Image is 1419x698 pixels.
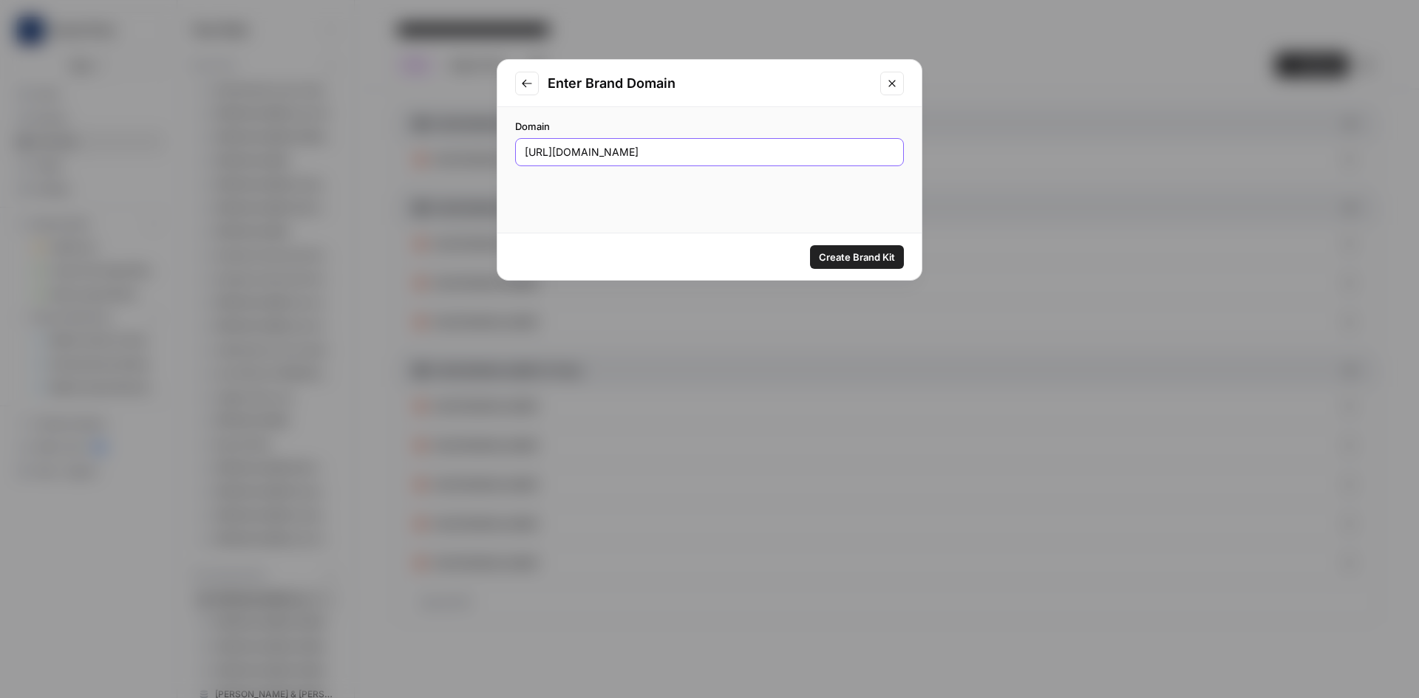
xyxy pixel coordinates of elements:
[810,245,904,269] button: Create Brand Kit
[819,250,895,264] span: Create Brand Kit
[880,72,904,95] button: Close modal
[515,72,539,95] button: Go to previous step
[548,73,871,94] h2: Enter Brand Domain
[515,119,904,134] label: Domain
[525,145,894,160] input: www.example.com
